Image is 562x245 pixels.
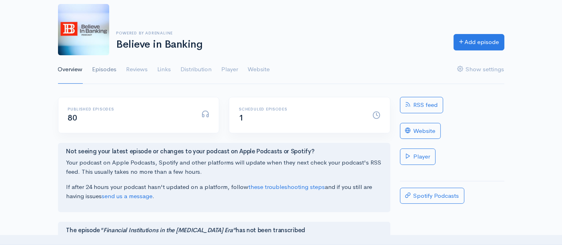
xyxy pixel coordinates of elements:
a: Spotify Podcasts [400,188,464,204]
a: Show settings [458,55,504,84]
h1: Believe in Banking [116,39,444,50]
h4: Not seeing your latest episode or changes to your podcast on Apple Podcasts or Spotify? [66,148,382,155]
p: Your podcast on Apple Podcasts, Spotify and other platforms will update when they next check your... [66,158,382,176]
a: send us a message [102,192,153,200]
span: 1 [239,113,244,123]
h4: The episode has not been transcribed [66,227,382,234]
a: Distribution [181,55,212,84]
a: Overview [58,55,83,84]
a: Add episode [454,34,504,50]
a: Reviews [126,55,148,84]
a: these troubleshooting steps [249,183,325,191]
h6: Powered by Adrenaline [116,31,444,35]
a: Episodes [92,55,117,84]
a: RSS feed [400,97,443,113]
span: 80 [68,113,77,123]
i: "Financial Institutions in the [MEDICAL_DATA] Era" [100,226,236,234]
a: Player [222,55,238,84]
h6: Scheduled episodes [239,107,363,111]
p: If after 24 hours your podcast hasn't updated on a platform, follow and if you still are having i... [66,183,382,201]
a: Website [400,123,441,139]
a: Links [158,55,171,84]
h6: Published episodes [68,107,192,111]
a: Player [400,149,436,165]
a: Website [248,55,270,84]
